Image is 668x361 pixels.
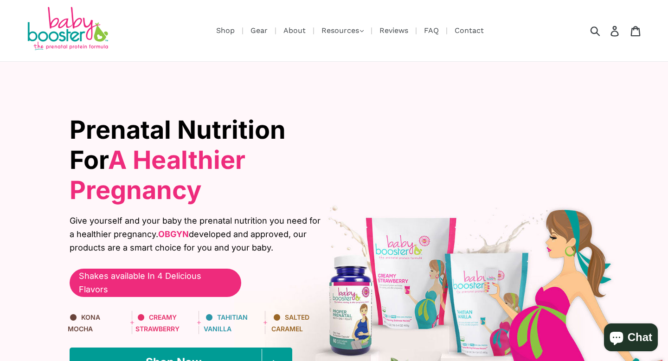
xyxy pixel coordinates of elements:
span: Shakes available In 4 Delicious Flavors [79,270,232,297]
span: Prenatal Nutrition For [70,115,286,205]
a: Reviews [375,25,413,36]
span: Tahitian Vanilla [204,313,248,332]
span: Give yourself and your baby the prenatal nutrition you need for a healthier pregnancy. developed ... [70,214,327,254]
span: Creamy Strawberry [135,313,180,332]
button: Resources [317,24,368,38]
b: OBGYN [158,229,189,239]
a: About [279,25,310,36]
inbox-online-store-chat: Shopify online store chat [601,323,661,354]
a: Gear [246,25,272,36]
span: KONA Mocha [68,313,100,332]
img: Baby Booster Prenatal Protein Supplements [26,7,109,52]
a: FAQ [419,25,443,36]
a: Contact [450,25,488,36]
input: Search [593,20,619,41]
a: Shop [212,25,239,36]
span: Salted Caramel [271,313,309,332]
span: A Healthier Pregnancy [70,145,245,205]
